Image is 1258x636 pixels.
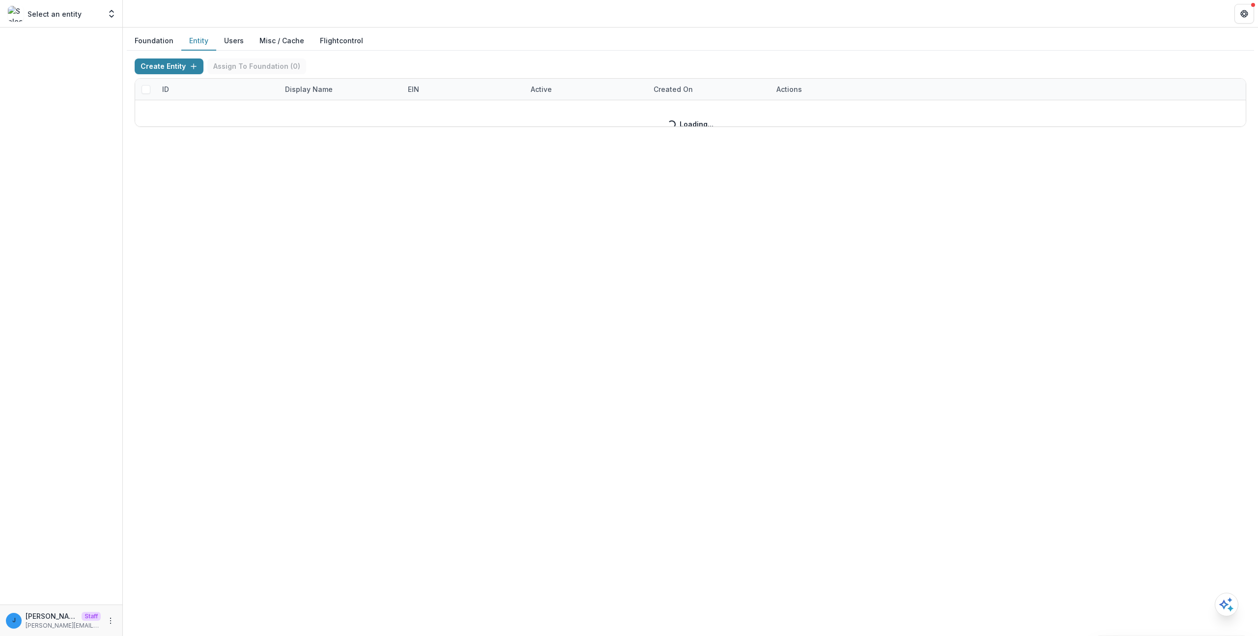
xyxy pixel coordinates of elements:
button: Open AI Assistant [1215,593,1238,616]
button: Entity [181,31,216,51]
button: Foundation [127,31,181,51]
a: Flightcontrol [320,35,363,46]
p: Staff [82,612,101,621]
button: More [105,615,116,627]
p: [PERSON_NAME][EMAIL_ADDRESS][DOMAIN_NAME] [26,621,101,630]
button: Misc / Cache [252,31,312,51]
p: Select an entity [28,9,82,19]
button: Get Help [1234,4,1254,24]
button: Open entity switcher [105,4,118,24]
div: jonah@trytemelio.com [12,617,16,624]
img: Select an entity [8,6,24,22]
p: [PERSON_NAME][EMAIL_ADDRESS][DOMAIN_NAME] [26,611,78,621]
button: Users [216,31,252,51]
